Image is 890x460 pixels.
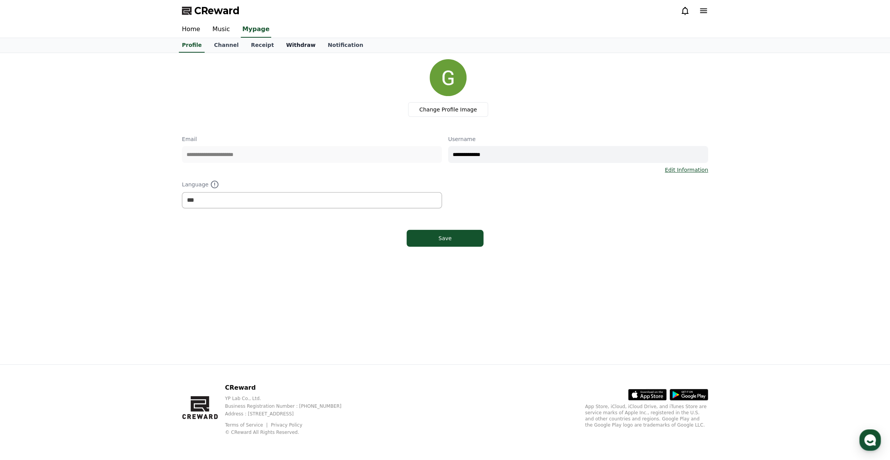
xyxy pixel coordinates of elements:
label: Change Profile Image [408,102,488,117]
span: Messages [64,256,87,262]
p: Business Registration Number : [PHONE_NUMBER] [225,403,354,409]
a: Receipt [245,38,280,53]
a: CReward [182,5,240,17]
p: Language [182,180,442,189]
a: Withdraw [280,38,322,53]
a: Settings [99,244,148,263]
a: Home [176,22,206,38]
a: Edit Information [665,166,708,174]
p: App Store, iCloud, iCloud Drive, and iTunes Store are service marks of Apple Inc., registered in ... [585,404,708,428]
p: © CReward All Rights Reserved. [225,429,354,435]
div: Save [422,234,468,242]
a: Profile [179,38,205,53]
a: Terms of Service [225,422,269,428]
p: Username [448,135,708,143]
p: Email [182,135,442,143]
p: Address : [STREET_ADDRESS] [225,411,354,417]
a: Channel [208,38,245,53]
a: Music [206,22,236,38]
span: CReward [194,5,240,17]
a: Privacy Policy [271,422,302,428]
a: Notification [322,38,369,53]
p: YP Lab Co., Ltd. [225,395,354,402]
p: CReward [225,383,354,392]
a: Messages [51,244,99,263]
a: Home [2,244,51,263]
span: Home [20,255,33,261]
img: profile_image [430,59,467,96]
a: Mypage [241,22,271,38]
button: Save [407,230,483,247]
span: Settings [114,255,133,261]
